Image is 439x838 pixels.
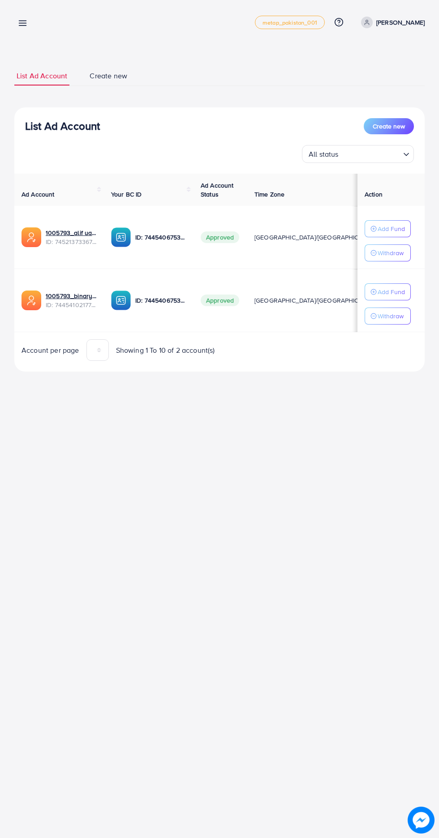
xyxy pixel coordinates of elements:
span: [GEOGRAPHIC_DATA]/[GEOGRAPHIC_DATA] [254,233,379,242]
span: metap_pakistan_001 [263,20,317,26]
img: ic-ads-acc.e4c84228.svg [22,291,41,310]
button: Create new [364,118,414,134]
button: Add Fund [365,283,411,300]
span: Your BC ID [111,190,142,199]
span: Action [365,190,383,199]
a: metap_pakistan_001 [255,16,325,29]
span: Account per page [22,345,79,355]
a: 1005793_alif uae_1735085948322 [46,228,97,237]
p: Add Fund [378,286,405,297]
p: [PERSON_NAME] [376,17,425,28]
p: ID: 7445406753275019281 [135,232,186,243]
span: ID: 7452137336751783937 [46,237,97,246]
img: image [408,807,435,834]
img: ic-ba-acc.ded83a64.svg [111,291,131,310]
span: Showing 1 To 10 of 2 account(s) [116,345,215,355]
img: ic-ba-acc.ded83a64.svg [111,227,131,247]
h3: List Ad Account [25,120,100,133]
p: Withdraw [378,248,404,258]
span: Time Zone [254,190,284,199]
input: Search for option [341,146,400,161]
p: Add Fund [378,223,405,234]
span: Approved [201,295,239,306]
span: Approved [201,231,239,243]
a: 1005793_binary ad account 1_1733519668386 [46,291,97,300]
span: List Ad Account [17,71,67,81]
p: Withdraw [378,311,404,321]
span: All status [307,148,340,161]
p: ID: 7445406753275019281 [135,295,186,306]
a: [PERSON_NAME] [357,17,425,28]
span: ID: 7445410217736732673 [46,300,97,309]
div: <span class='underline'>1005793_binary ad account 1_1733519668386</span></br>7445410217736732673 [46,291,97,310]
img: ic-ads-acc.e4c84228.svg [22,227,41,247]
span: Create new [90,71,127,81]
span: [GEOGRAPHIC_DATA]/[GEOGRAPHIC_DATA] [254,296,379,305]
span: Ad Account Status [201,181,234,199]
button: Withdraw [365,308,411,325]
span: Ad Account [22,190,55,199]
div: Search for option [302,145,414,163]
button: Add Fund [365,220,411,237]
button: Withdraw [365,244,411,261]
span: Create new [373,122,405,131]
div: <span class='underline'>1005793_alif uae_1735085948322</span></br>7452137336751783937 [46,228,97,247]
